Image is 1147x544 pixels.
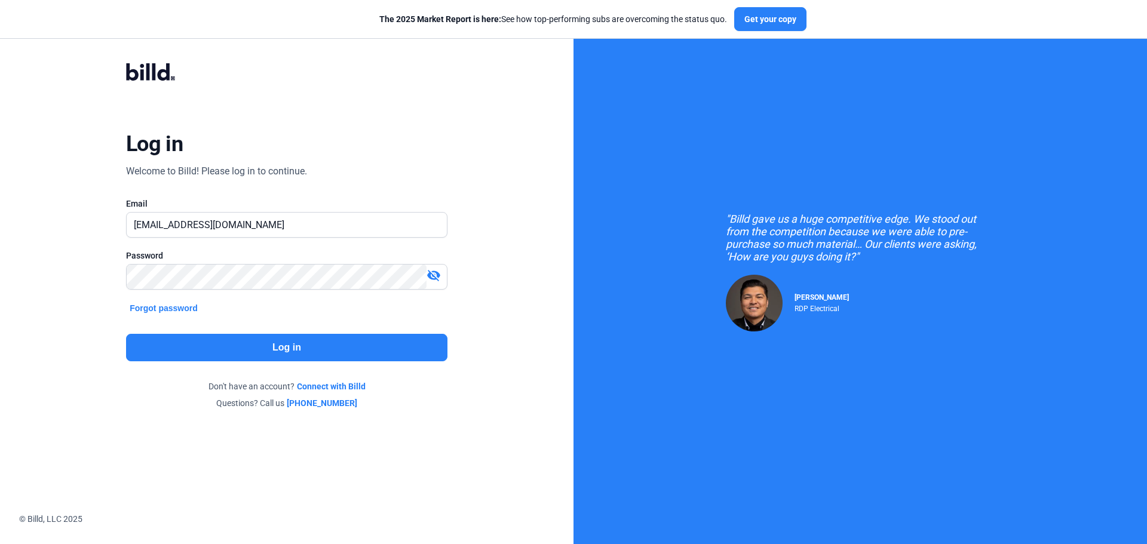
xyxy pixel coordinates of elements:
[427,268,441,282] mat-icon: visibility_off
[126,334,447,361] button: Log in
[726,213,995,263] div: "Billd gave us a huge competitive edge. We stood out from the competition because we were able to...
[287,397,357,409] a: [PHONE_NUMBER]
[126,397,447,409] div: Questions? Call us
[126,164,307,179] div: Welcome to Billd! Please log in to continue.
[297,380,366,392] a: Connect with Billd
[379,13,727,25] div: See how top-performing subs are overcoming the status quo.
[126,302,201,315] button: Forgot password
[795,302,849,313] div: RDP Electrical
[734,7,806,31] button: Get your copy
[126,198,447,210] div: Email
[126,131,183,157] div: Log in
[126,250,447,262] div: Password
[379,14,501,24] span: The 2025 Market Report is here:
[795,293,849,302] span: [PERSON_NAME]
[126,380,447,392] div: Don't have an account?
[726,275,783,331] img: Raul Pacheco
